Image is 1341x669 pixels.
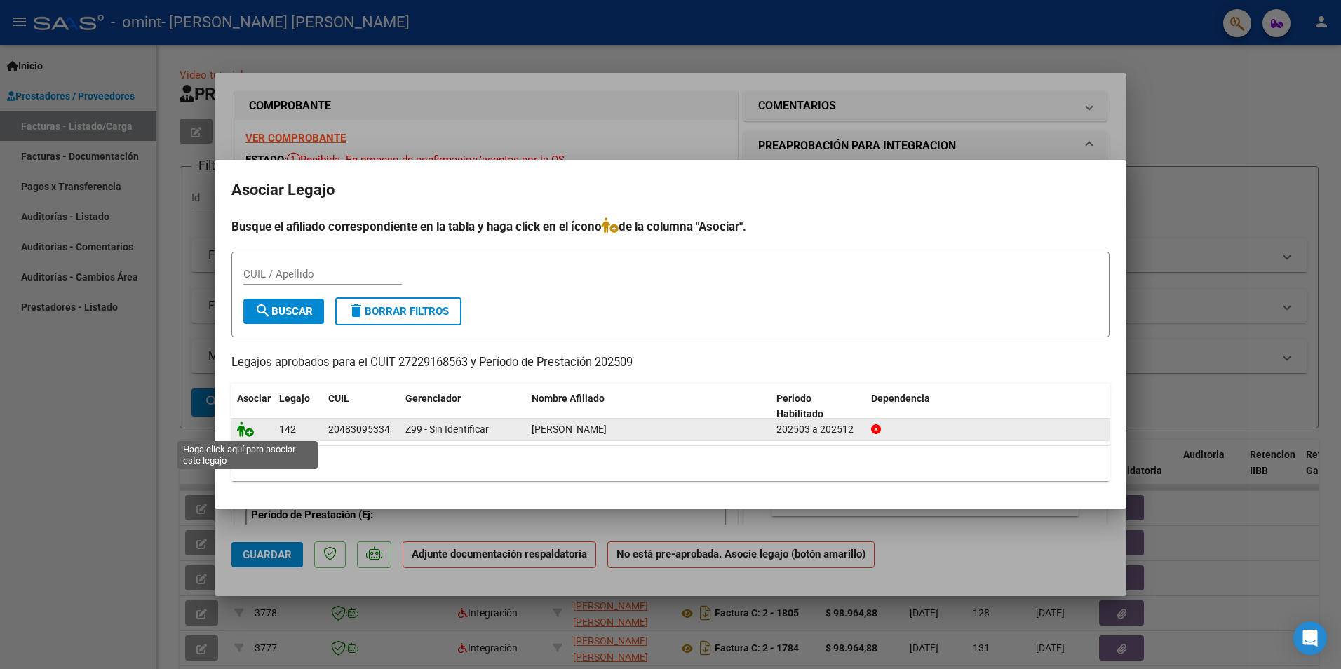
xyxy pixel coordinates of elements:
[237,393,271,404] span: Asociar
[776,393,823,420] span: Periodo Habilitado
[771,384,865,430] datatable-header-cell: Periodo Habilitado
[532,424,607,435] span: PIPPIA MART­N
[405,424,489,435] span: Z99 - Sin Identificar
[348,305,449,318] span: Borrar Filtros
[532,393,605,404] span: Nombre Afiliado
[865,384,1110,430] datatable-header-cell: Dependencia
[231,217,1110,236] h4: Busque el afiliado correspondiente en la tabla y haga click en el ícono de la columna "Asociar".
[231,384,274,430] datatable-header-cell: Asociar
[243,299,324,324] button: Buscar
[328,393,349,404] span: CUIL
[255,305,313,318] span: Buscar
[400,384,526,430] datatable-header-cell: Gerenciador
[405,393,461,404] span: Gerenciador
[871,393,930,404] span: Dependencia
[279,424,296,435] span: 142
[328,421,390,438] div: 20483095334
[348,302,365,319] mat-icon: delete
[231,177,1110,203] h2: Asociar Legajo
[335,297,461,325] button: Borrar Filtros
[279,393,310,404] span: Legajo
[255,302,271,319] mat-icon: search
[231,354,1110,372] p: Legajos aprobados para el CUIT 27229168563 y Período de Prestación 202509
[1293,621,1327,655] div: Open Intercom Messenger
[526,384,771,430] datatable-header-cell: Nombre Afiliado
[274,384,323,430] datatable-header-cell: Legajo
[776,421,860,438] div: 202503 a 202512
[231,446,1110,481] div: 1 registros
[323,384,400,430] datatable-header-cell: CUIL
